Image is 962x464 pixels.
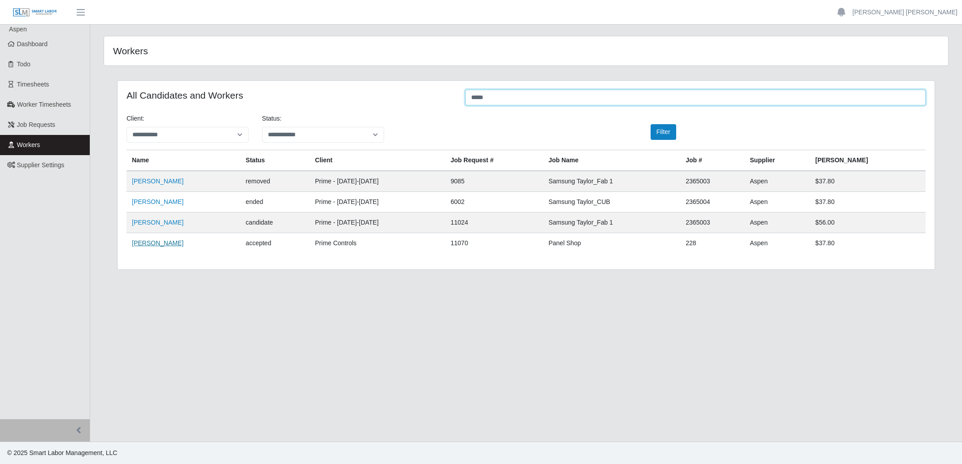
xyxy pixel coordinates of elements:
[543,171,680,192] td: Samsung Taylor_Fab 1
[810,192,926,212] td: $37.80
[445,212,543,233] td: 11024
[680,212,744,233] td: 2365003
[240,212,310,233] td: candidate
[9,26,27,33] span: Aspen
[17,101,71,108] span: Worker Timesheets
[810,233,926,254] td: $37.80
[17,40,48,48] span: Dashboard
[810,150,926,171] th: [PERSON_NAME]
[810,171,926,192] td: $37.80
[680,171,744,192] td: 2365003
[240,171,310,192] td: removed
[744,150,810,171] th: Supplier
[17,61,31,68] span: Todo
[310,171,445,192] td: Prime - [DATE]-[DATE]
[310,233,445,254] td: Prime Controls
[310,192,445,212] td: Prime - [DATE]-[DATE]
[132,178,184,185] a: [PERSON_NAME]
[543,233,680,254] td: Panel Shop
[127,150,240,171] th: Name
[240,233,310,254] td: accepted
[445,150,543,171] th: Job Request #
[127,90,452,101] h4: All Candidates and Workers
[13,8,57,17] img: SLM Logo
[680,150,744,171] th: Job #
[744,212,810,233] td: Aspen
[262,114,282,123] label: Status:
[240,192,310,212] td: ended
[132,198,184,205] a: [PERSON_NAME]
[680,233,744,254] td: 228
[132,239,184,247] a: [PERSON_NAME]
[445,233,543,254] td: 11070
[543,150,680,171] th: Job Name
[310,150,445,171] th: Client
[17,161,65,169] span: Supplier Settings
[744,171,810,192] td: Aspen
[543,192,680,212] td: Samsung Taylor_CUB
[680,192,744,212] td: 2365004
[17,81,49,88] span: Timesheets
[240,150,310,171] th: Status
[310,212,445,233] td: Prime - [DATE]-[DATE]
[744,192,810,212] td: Aspen
[113,45,450,56] h4: Workers
[132,219,184,226] a: [PERSON_NAME]
[744,233,810,254] td: Aspen
[7,449,117,456] span: © 2025 Smart Labor Management, LLC
[445,171,543,192] td: 9085
[17,141,40,148] span: Workers
[651,124,676,140] button: Filter
[853,8,958,17] a: [PERSON_NAME] [PERSON_NAME]
[127,114,144,123] label: Client:
[445,192,543,212] td: 6002
[810,212,926,233] td: $56.00
[17,121,56,128] span: Job Requests
[543,212,680,233] td: Samsung Taylor_Fab 1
